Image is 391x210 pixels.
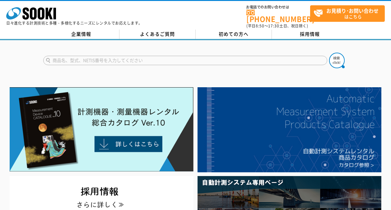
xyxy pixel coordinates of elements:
[119,30,196,39] a: よくあるご質問
[314,6,384,21] span: はこちら
[268,23,279,29] span: 17:30
[43,30,119,39] a: 企業情報
[326,7,379,14] strong: お見積り･お問い合わせ
[310,5,385,22] a: お見積り･お問い合わせはこちら
[198,87,381,172] img: 自動計測システムカタログ
[219,31,249,37] span: 初めての方へ
[196,30,272,39] a: 初めての方へ
[10,87,193,172] img: Catalog Ver10
[246,23,308,29] span: (平日 ～ 土日、祝日除く)
[329,53,345,68] img: btn_search.png
[256,23,264,29] span: 8:50
[43,56,327,65] input: 商品名、型式、NETIS番号を入力してください
[272,30,348,39] a: 採用情報
[246,10,310,22] a: [PHONE_NUMBER]
[246,5,310,9] span: お電話でのお問い合わせは
[6,21,142,25] p: 日々進化する計測技術と多種・多様化するニーズにレンタルでお応えします。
